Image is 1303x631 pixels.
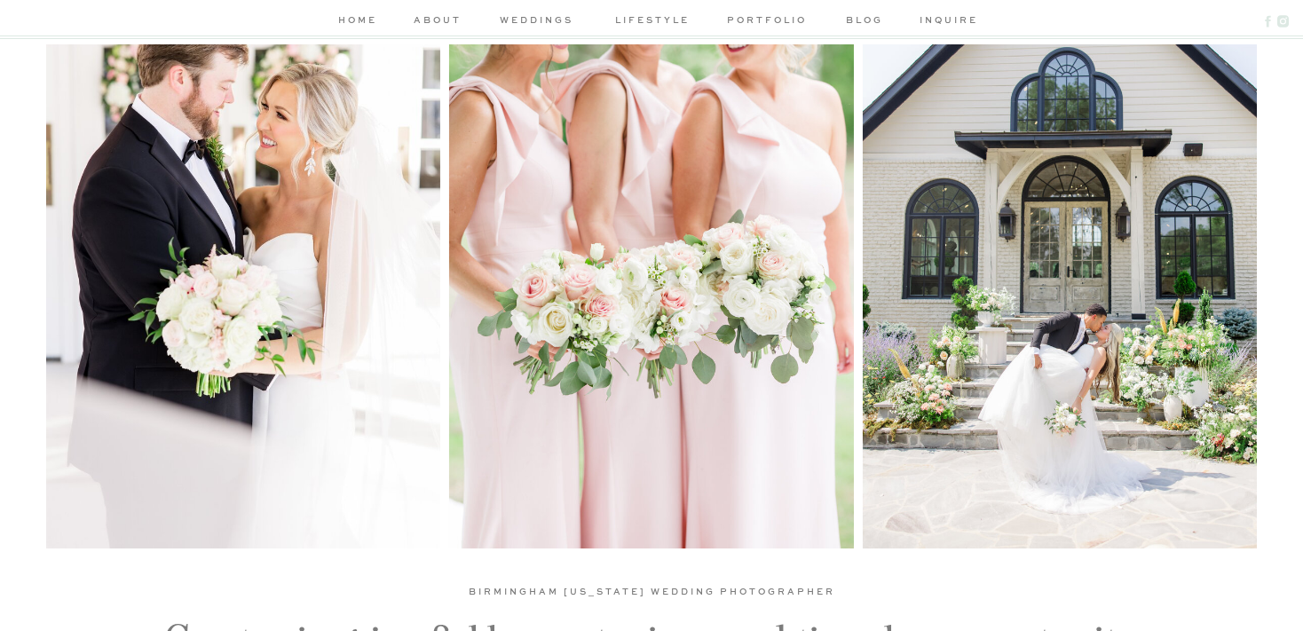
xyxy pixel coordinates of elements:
[920,12,970,31] a: inquire
[411,12,464,31] a: about
[724,12,809,31] a: portfolio
[610,12,694,31] a: lifestyle
[417,584,886,597] h1: birmingham [US_STATE] wedding photographer
[839,12,889,31] a: blog
[334,12,381,31] a: home
[494,12,579,31] a: weddings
